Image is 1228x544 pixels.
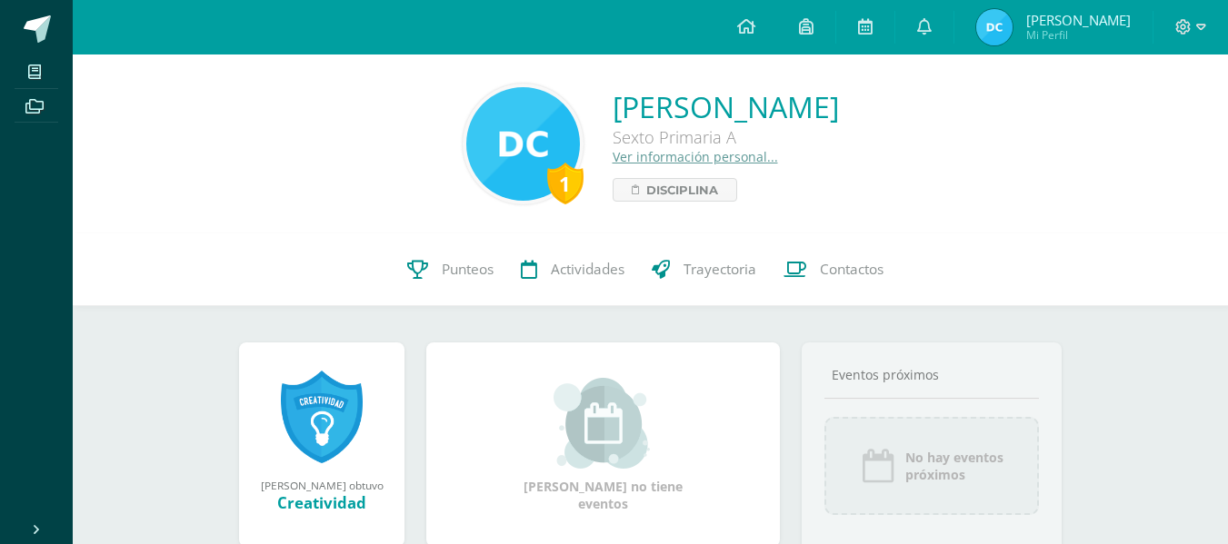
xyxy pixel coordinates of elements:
img: 8d8262edeba342431b92388a4472a3a9.png [466,87,580,201]
span: No hay eventos próximos [905,449,1003,483]
a: Punteos [394,233,507,306]
span: Mi Perfil [1026,27,1131,43]
img: 06c843b541221984c6119e2addf5fdcd.png [976,9,1013,45]
img: event_small.png [554,378,653,469]
a: [PERSON_NAME] [613,87,839,126]
div: Eventos próximos [824,366,1039,383]
a: Actividades [507,233,638,306]
span: Punteos [442,260,494,279]
div: [PERSON_NAME] no tiene eventos [513,378,694,512]
div: Sexto Primaria A [613,126,839,148]
span: Disciplina [646,179,718,201]
a: Trayectoria [638,233,770,306]
div: [PERSON_NAME] obtuvo [257,478,386,492]
div: Creatividad [257,492,386,513]
div: 1 [547,163,584,204]
img: event_icon.png [860,448,896,484]
a: Contactos [770,233,897,306]
span: Actividades [551,260,624,279]
span: Trayectoria [684,260,756,279]
span: [PERSON_NAME] [1026,11,1131,29]
span: Contactos [820,260,884,279]
a: Ver información personal... [613,148,778,165]
a: Disciplina [613,178,737,202]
